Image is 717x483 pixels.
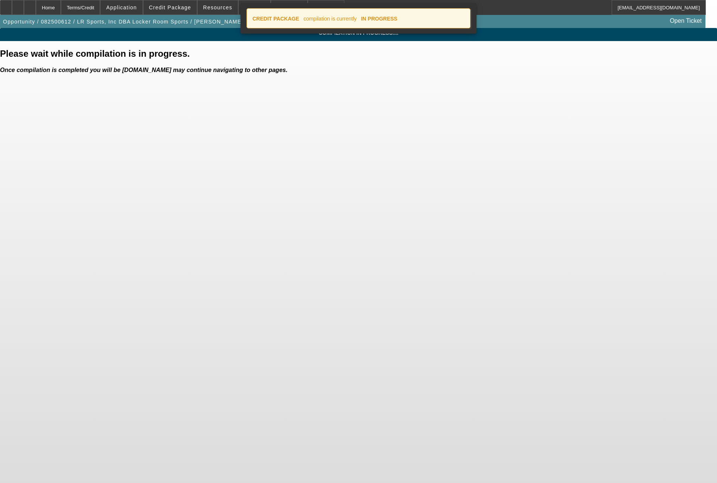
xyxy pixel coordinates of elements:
[106,4,137,10] span: Application
[304,16,357,22] span: compilation is currently
[361,16,397,22] strong: IN PROGRESS
[198,0,238,15] button: Resources
[3,19,243,25] span: Opportunity / 082500612 / LR Sports, Inc DBA Locker Room Sports / [PERSON_NAME]
[203,4,232,10] span: Resources
[667,15,705,27] a: Open Ticket
[6,30,711,36] span: Compilation in progress....
[143,0,197,15] button: Credit Package
[149,4,191,10] span: Credit Package
[252,16,299,22] strong: CREDIT PACKAGE
[100,0,142,15] button: Application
